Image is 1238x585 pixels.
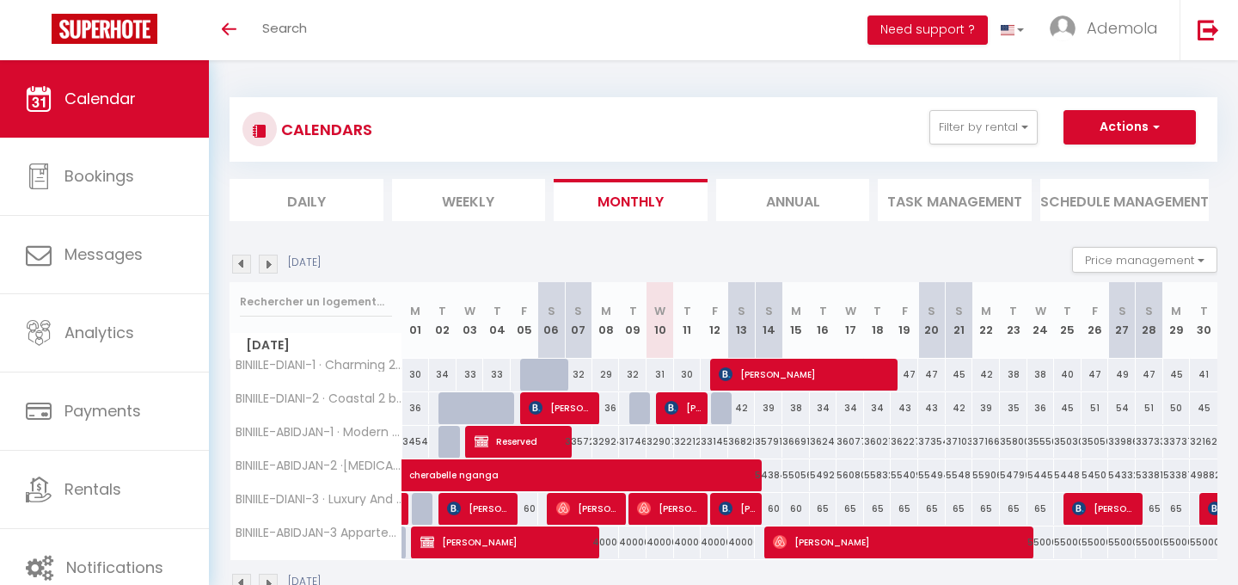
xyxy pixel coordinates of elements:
abbr: F [1092,303,1098,319]
abbr: S [1145,303,1153,319]
th: 22 [972,282,1000,359]
div: 65 [810,493,837,525]
div: 35 [1000,392,1027,424]
div: 37166 [972,426,1000,458]
span: Ademola [1087,17,1158,39]
div: 65 [837,493,864,525]
abbr: S [548,303,555,319]
div: 65 [1000,493,1027,525]
div: 55000 [1027,526,1055,558]
div: 36021 [864,426,892,458]
li: Monthly [554,179,708,221]
div: 36227 [891,426,918,458]
span: [PERSON_NAME] [773,526,1030,558]
th: 29 [1163,282,1191,359]
span: BINIILE-DIANI-3 · Luxury And Spacious Pool house near the beaches [233,493,405,506]
abbr: M [601,303,611,319]
th: 14 [755,282,782,359]
div: 37354 [918,426,946,458]
div: 34 [810,392,837,424]
span: BINIILE-ABIDJAN-2 ·[MEDICAL_DATA] Moderne et Cosy, [GEOGRAPHIC_DATA], 10min [GEOGRAPHIC_DATA] [233,459,405,472]
div: 43 [918,392,946,424]
div: 49 [1108,359,1136,391]
span: Notifications [66,557,163,578]
div: 47 [918,359,946,391]
div: 36 [402,392,430,424]
div: 39 [755,392,782,424]
div: 36 [1027,392,1055,424]
abbr: T [629,303,637,319]
span: [PERSON_NAME] [529,391,593,424]
div: 47 [1082,359,1109,391]
abbr: W [845,303,856,319]
div: 31 [647,359,674,391]
div: 65 [972,493,1000,525]
th: 25 [1054,282,1082,359]
abbr: F [521,303,527,319]
div: 32924 [592,426,620,458]
div: 54790 [1000,459,1027,491]
abbr: T [1009,303,1017,319]
img: ... [1050,15,1076,41]
th: 21 [946,282,973,359]
div: 36 [592,392,620,424]
span: [DATE] [230,333,401,358]
abbr: T [683,303,691,319]
li: Schedule Management [1040,179,1209,221]
div: 40000 [619,526,647,558]
div: 35030 [1054,426,1082,458]
th: 28 [1136,282,1163,359]
th: 18 [864,282,892,359]
th: 15 [782,282,810,359]
p: [DATE] [288,255,321,271]
span: [PERSON_NAME] [1072,492,1137,525]
li: Annual [716,179,870,221]
div: 45 [1190,392,1217,424]
th: 19 [891,282,918,359]
div: 55000 [1108,526,1136,558]
th: 27 [1108,282,1136,359]
div: 32 [619,359,647,391]
div: 40000 [592,526,620,558]
div: 34 [429,359,457,391]
img: Super Booking [52,14,157,44]
span: cherabelle nganga [409,450,923,483]
th: 17 [837,282,864,359]
div: 60 [511,493,538,525]
div: 65 [1136,493,1163,525]
th: 26 [1082,282,1109,359]
abbr: S [765,303,773,319]
div: 49882 [1190,459,1217,491]
div: 33 [457,359,484,391]
div: 35556 [1027,426,1055,458]
div: 42 [946,392,973,424]
div: 36828 [728,426,756,458]
div: 54 [1108,392,1136,424]
abbr: F [902,303,908,319]
div: 54484 [1054,459,1082,491]
span: [PERSON_NAME] [637,492,702,525]
div: 34544 [402,426,430,458]
th: 01 [402,282,430,359]
div: 55000 [1163,526,1191,558]
div: 35050 [1082,426,1109,458]
th: 02 [429,282,457,359]
div: 33986 [1108,426,1136,458]
span: [PERSON_NAME] [556,492,621,525]
abbr: T [873,303,881,319]
div: 50 [1163,392,1191,424]
span: [PERSON_NAME] [447,492,512,525]
div: 38 [1000,359,1027,391]
th: 05 [511,282,538,359]
div: 37103 [946,426,973,458]
th: 11 [674,282,702,359]
abbr: F [712,303,718,319]
span: BINIILE-DIANI-1 · Charming 2-Bedroom in Diani [233,359,405,372]
div: 36077 [837,426,864,458]
div: 30 [674,359,702,391]
span: [PERSON_NAME] [719,358,893,391]
abbr: M [791,303,801,319]
th: 03 [457,282,484,359]
button: Filter by rental [929,110,1038,145]
abbr: T [1200,303,1208,319]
